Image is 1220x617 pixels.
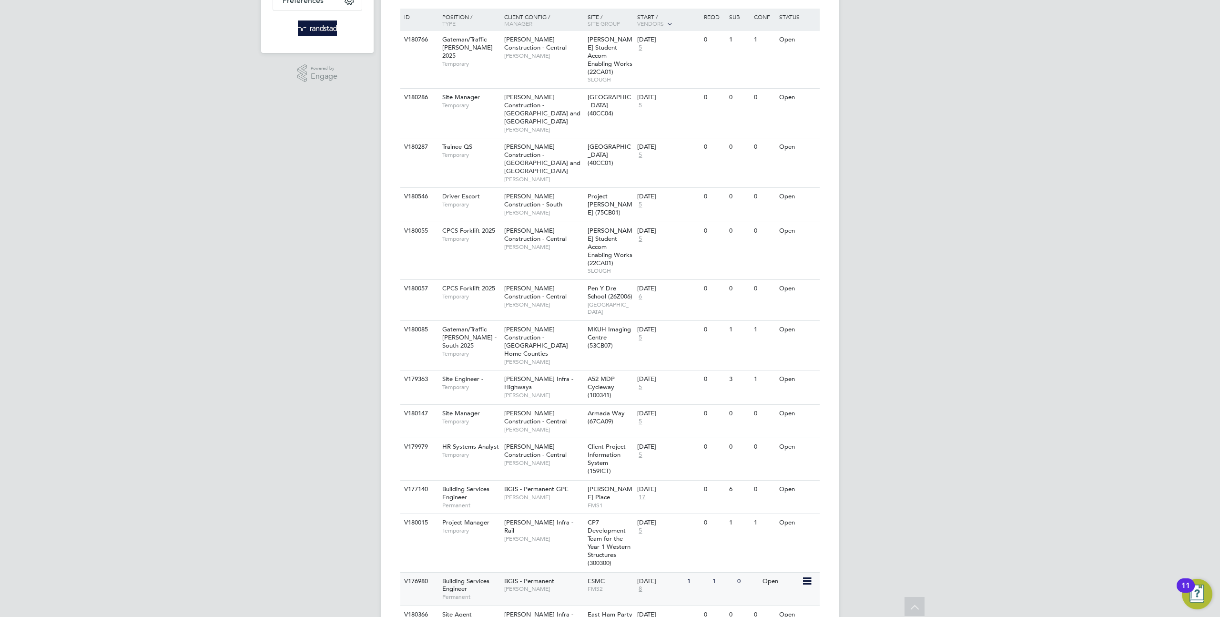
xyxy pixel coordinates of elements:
[504,226,567,243] span: [PERSON_NAME] Construction - Central
[273,21,362,36] a: Go to home page
[298,21,337,36] img: randstad-logo-retina.png
[777,89,818,106] div: Open
[637,334,643,342] span: 5
[588,226,632,267] span: [PERSON_NAME] Student Accom Enabling Works (22CA01)
[637,36,699,44] div: [DATE]
[727,514,752,532] div: 1
[637,193,699,201] div: [DATE]
[297,64,338,82] a: Powered byEngage
[637,519,699,527] div: [DATE]
[588,585,633,593] span: FMS2
[637,102,643,110] span: 5
[637,585,643,593] span: 8
[504,494,583,501] span: [PERSON_NAME]
[701,514,726,532] div: 0
[701,222,726,240] div: 0
[504,391,583,399] span: [PERSON_NAME]
[701,188,726,206] div: 0
[504,409,567,425] span: [PERSON_NAME] Construction - Central
[588,143,631,167] span: [GEOGRAPHIC_DATA] (40CC01)
[402,438,435,456] div: V179979
[637,285,699,293] div: [DATE]
[727,222,752,240] div: 0
[588,76,633,83] span: SLOUGH
[777,188,818,206] div: Open
[1182,579,1212,609] button: Open Resource Center, 11 new notifications
[777,280,818,298] div: Open
[701,138,726,156] div: 0
[588,301,633,316] span: [GEOGRAPHIC_DATA]
[637,235,643,243] span: 5
[504,284,567,300] span: [PERSON_NAME] Construction - Central
[442,442,499,451] span: HR Systems Analyst
[588,577,605,585] span: ESMC
[637,44,643,52] span: 5
[637,577,682,586] div: [DATE]
[727,89,752,106] div: 0
[402,280,435,298] div: V180057
[504,442,567,459] span: [PERSON_NAME] Construction - Central
[442,375,483,383] span: Site Engineer -
[504,175,583,183] span: [PERSON_NAME]
[752,89,776,106] div: 0
[637,93,699,102] div: [DATE]
[504,52,583,60] span: [PERSON_NAME]
[701,321,726,339] div: 0
[504,93,580,125] span: [PERSON_NAME] Construction - [GEOGRAPHIC_DATA] and [GEOGRAPHIC_DATA]
[402,405,435,422] div: V180147
[442,20,456,27] span: Type
[504,20,532,27] span: Manager
[637,418,643,426] span: 5
[727,280,752,298] div: 0
[442,293,499,300] span: Temporary
[402,370,435,388] div: V179363
[637,527,643,535] span: 5
[442,451,499,459] span: Temporary
[777,438,818,456] div: Open
[504,243,583,251] span: [PERSON_NAME]
[701,9,726,25] div: Reqd
[588,35,632,76] span: [PERSON_NAME] Student Accom Enabling Works (22CA01)
[442,325,497,350] span: Gateman/Traffic [PERSON_NAME] - South 2025
[402,514,435,532] div: V180015
[727,370,752,388] div: 3
[442,201,499,208] span: Temporary
[777,514,818,532] div: Open
[504,485,569,493] span: BGIS - Permanent GPE
[710,573,735,590] div: 1
[442,383,499,391] span: Temporary
[637,201,643,209] span: 5
[637,410,699,418] div: [DATE]
[502,9,585,31] div: Client Config /
[752,9,776,25] div: Conf
[588,267,633,275] span: SLOUGH
[402,138,435,156] div: V180287
[752,438,776,456] div: 0
[402,188,435,206] div: V180546
[442,102,499,109] span: Temporary
[752,31,776,49] div: 1
[311,64,337,72] span: Powered by
[637,443,699,451] div: [DATE]
[752,370,776,388] div: 1
[504,301,583,308] span: [PERSON_NAME]
[752,280,776,298] div: 0
[588,93,631,117] span: [GEOGRAPHIC_DATA] (40CC04)
[637,485,699,494] div: [DATE]
[727,138,752,156] div: 0
[442,60,499,68] span: Temporary
[588,375,615,399] span: A52 MDP Cycleway (100341)
[504,35,567,51] span: [PERSON_NAME] Construction - Central
[727,438,752,456] div: 0
[504,375,573,391] span: [PERSON_NAME] Infra - Highways
[752,138,776,156] div: 0
[504,143,580,175] span: [PERSON_NAME] Construction - [GEOGRAPHIC_DATA] and [GEOGRAPHIC_DATA]
[442,502,499,509] span: Permanent
[504,577,554,585] span: BGIS - Permanent
[727,321,752,339] div: 1
[442,577,489,593] span: Building Services Engineer
[442,235,499,243] span: Temporary
[588,518,630,566] span: CP7 Development Team for the Year 1 Western Structures (300300)
[760,573,802,590] div: Open
[504,209,583,216] span: [PERSON_NAME]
